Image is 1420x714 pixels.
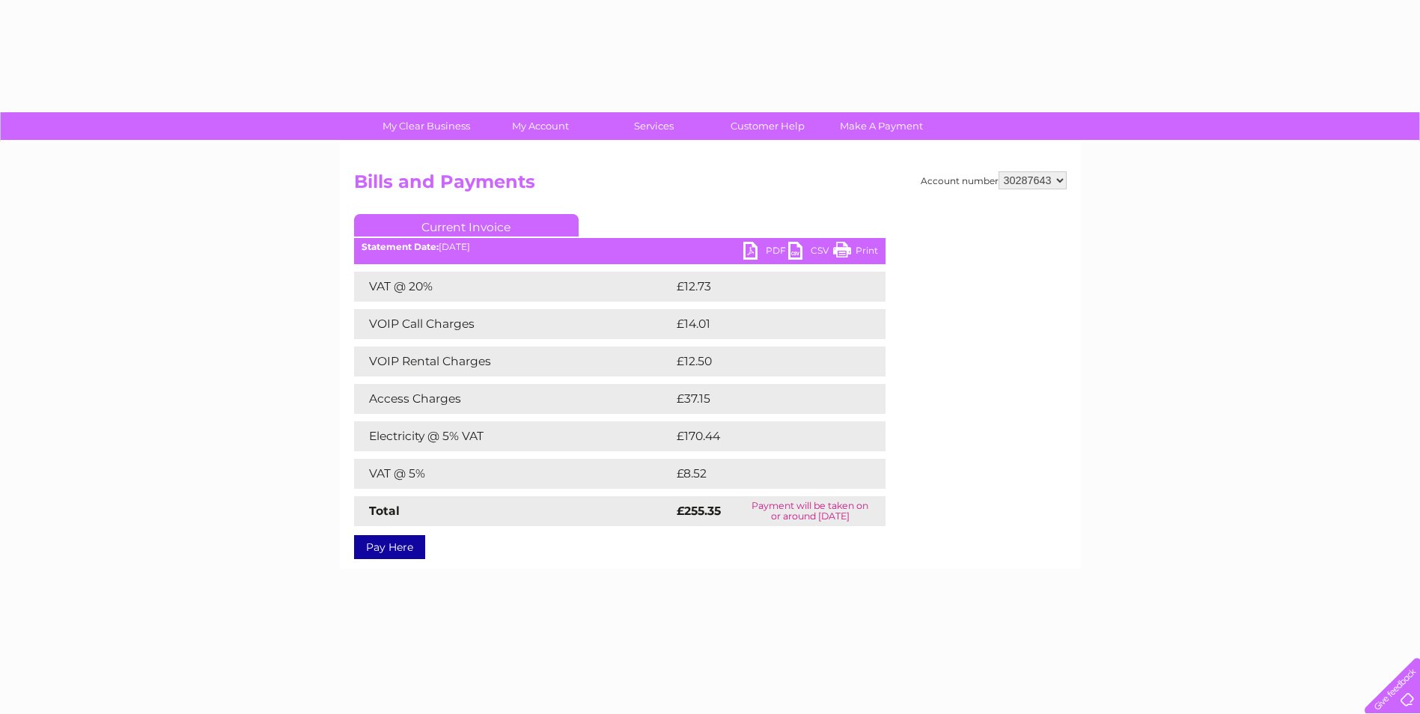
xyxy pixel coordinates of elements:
strong: Total [369,504,400,518]
a: Current Invoice [354,214,579,237]
td: £12.73 [673,272,853,302]
a: CSV [788,242,833,263]
a: Pay Here [354,535,425,559]
a: PDF [743,242,788,263]
td: Payment will be taken on or around [DATE] [735,496,886,526]
td: £8.52 [673,459,850,489]
div: Account number [921,171,1067,189]
a: My Clear Business [365,112,488,140]
td: Access Charges [354,384,673,414]
td: VAT @ 5% [354,459,673,489]
div: [DATE] [354,242,886,252]
h2: Bills and Payments [354,171,1067,200]
td: VAT @ 20% [354,272,673,302]
a: Print [833,242,878,263]
td: £12.50 [673,347,854,376]
a: Make A Payment [820,112,943,140]
a: My Account [478,112,602,140]
td: Electricity @ 5% VAT [354,421,673,451]
a: Services [592,112,716,140]
td: £37.15 [673,384,853,414]
a: Customer Help [706,112,829,140]
strong: £255.35 [677,504,721,518]
td: VOIP Rental Charges [354,347,673,376]
td: £14.01 [673,309,853,339]
td: VOIP Call Charges [354,309,673,339]
b: Statement Date: [362,241,439,252]
td: £170.44 [673,421,859,451]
